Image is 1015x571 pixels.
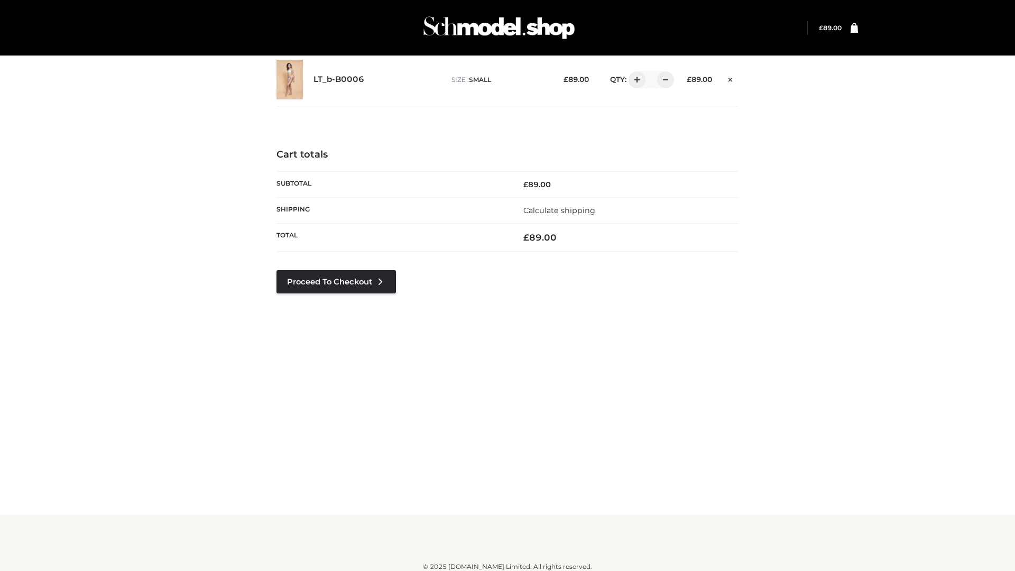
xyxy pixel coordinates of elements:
span: £ [819,24,823,32]
a: LT_b-B0006 [313,75,364,85]
bdi: 89.00 [687,75,712,84]
h4: Cart totals [276,149,739,161]
a: Proceed to Checkout [276,270,396,293]
a: Calculate shipping [523,206,595,215]
a: £89.00 [819,24,842,32]
span: £ [523,232,529,243]
bdi: 89.00 [523,232,557,243]
img: LT_b-B0006 - SMALL [276,60,303,99]
div: QTY: [599,71,670,88]
th: Total [276,224,508,252]
bdi: 89.00 [819,24,842,32]
span: £ [523,180,528,189]
bdi: 89.00 [523,180,551,189]
span: £ [687,75,691,84]
img: Schmodel Admin 964 [420,7,578,49]
th: Shipping [276,197,508,223]
th: Subtotal [276,171,508,197]
span: £ [564,75,568,84]
span: SMALL [469,76,491,84]
a: Remove this item [723,71,739,85]
bdi: 89.00 [564,75,589,84]
p: size : [451,75,547,85]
